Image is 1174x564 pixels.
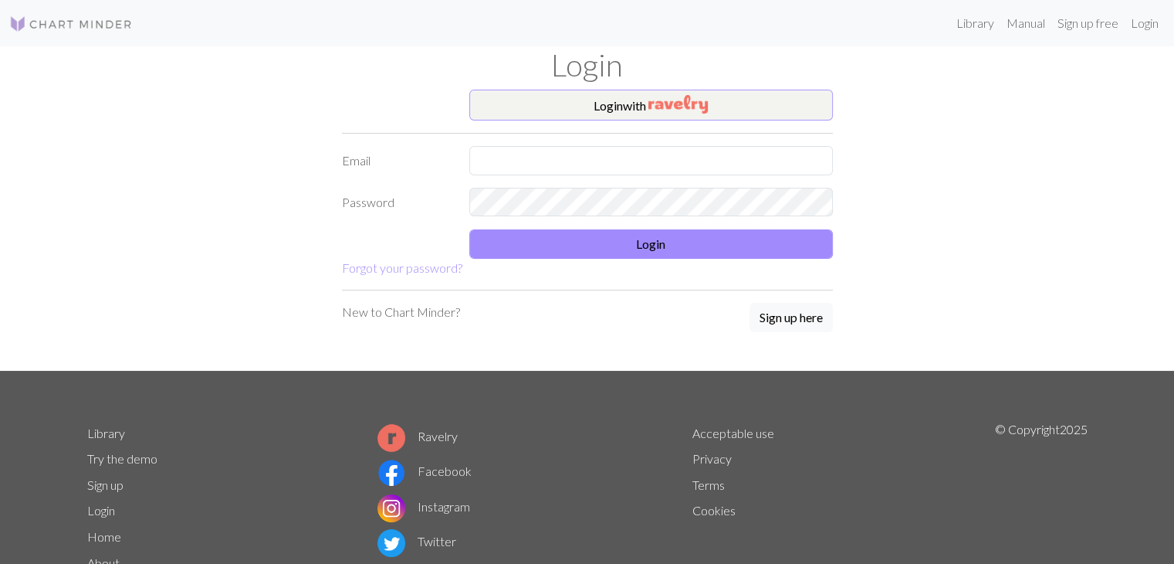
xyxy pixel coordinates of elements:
[377,429,458,443] a: Ravelry
[1000,8,1051,39] a: Manual
[749,303,833,334] a: Sign up here
[469,90,833,121] button: Loginwith
[87,529,121,544] a: Home
[950,8,1000,39] a: Library
[377,499,470,514] a: Instagram
[692,477,725,492] a: Terms
[9,15,133,33] img: Logo
[377,459,405,487] img: Facebook logo
[87,477,123,492] a: Sign up
[333,188,460,217] label: Password
[648,95,708,114] img: Ravelry
[333,146,460,175] label: Email
[87,451,157,466] a: Try the demo
[342,260,462,275] a: Forgot your password?
[377,529,405,557] img: Twitter logo
[78,46,1097,83] h1: Login
[377,424,405,452] img: Ravelry logo
[692,451,732,466] a: Privacy
[87,503,115,518] a: Login
[377,464,472,478] a: Facebook
[87,426,125,440] a: Library
[377,534,456,549] a: Twitter
[1125,8,1165,39] a: Login
[692,503,736,518] a: Cookies
[1051,8,1125,39] a: Sign up free
[342,303,460,321] p: New to Chart Minder?
[692,426,774,440] a: Acceptable use
[377,494,405,522] img: Instagram logo
[749,303,833,332] button: Sign up here
[469,229,833,259] button: Login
